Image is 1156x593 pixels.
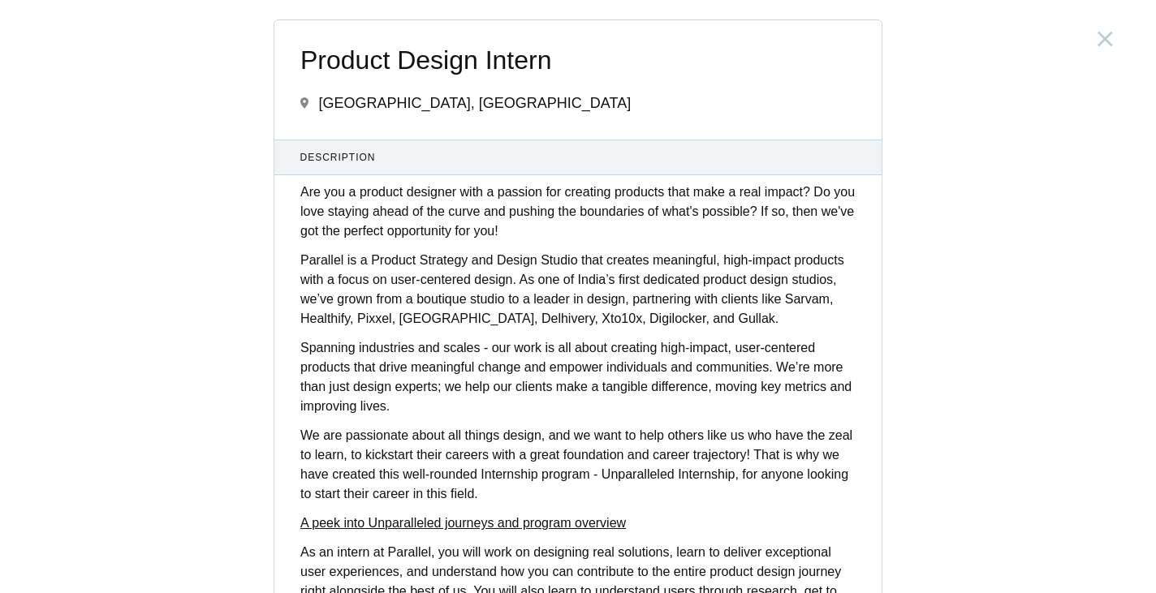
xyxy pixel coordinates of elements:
span: [GEOGRAPHIC_DATA], [GEOGRAPHIC_DATA] [318,95,631,111]
strong: . [474,487,477,501]
span: Product Design Intern [300,46,856,75]
a: A peek into Unparalleled journeys and program overview [300,516,626,530]
p: Are you a product designer with a passion for creating products that make a real impact? Do you l... [300,183,856,241]
span: Description [300,150,856,165]
p: We are passionate about all things design, and we want to help others like us who have the zeal t... [300,426,856,504]
p: Spanning industries and scales - our work is all about creating high-impact, user-centered produc... [300,338,856,416]
p: Parallel is a Product Strategy and Design Studio that creates meaningful, high-impact products wi... [300,251,856,329]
